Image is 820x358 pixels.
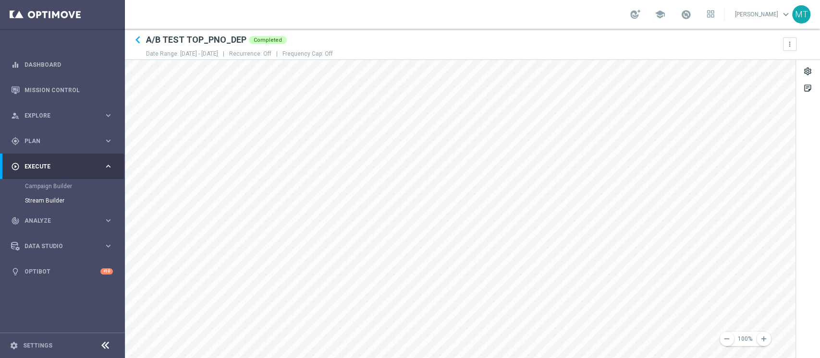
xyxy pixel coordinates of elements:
[24,113,104,119] span: Explore
[11,217,113,225] button: track_changes Analyze keyboard_arrow_right
[783,37,796,51] button: more_vert
[100,268,113,274] div: +10
[11,267,20,276] i: lightbulb
[781,9,791,20] span: keyboard_arrow_down
[792,5,810,24] div: MT
[11,137,113,145] button: gps_fixed Plan keyboard_arrow_right
[24,164,104,169] span: Execute
[803,67,812,79] div: settings
[146,50,229,58] p: Date Range: [DATE] - [DATE]
[11,86,113,94] button: Mission Control
[11,242,113,250] button: Data Studio keyboard_arrow_right
[655,9,665,20] span: school
[24,218,104,224] span: Analyze
[11,268,113,275] button: lightbulb Optibot +10
[759,334,768,343] i: add
[757,332,771,346] button: add
[11,111,20,120] i: person_search
[10,341,18,350] i: settings
[11,77,113,103] div: Mission Control
[11,242,104,251] div: Data Studio
[104,136,113,145] i: keyboard_arrow_right
[11,137,104,145] div: Plan
[104,241,113,251] i: keyboard_arrow_right
[11,216,20,225] i: track_changes
[734,7,792,22] a: [PERSON_NAME]keyboard_arrow_down
[11,162,104,171] div: Execute
[24,243,104,249] span: Data Studio
[23,343,52,348] a: Settings
[25,193,124,208] div: Stream Builder
[24,77,113,103] a: Mission Control
[131,33,145,47] i: keyboard_arrow_left
[24,52,113,77] a: Dashboard
[25,197,100,204] a: Stream Builder
[11,162,20,171] i: play_circle_outline
[11,112,113,119] button: person_search Explore keyboard_arrow_right
[25,179,124,193] div: Campaign Builder
[803,84,812,96] div: sticky_note_2
[11,216,104,225] div: Analyze
[11,163,113,170] button: play_circle_outline Execute keyboard_arrow_right
[722,334,731,343] i: remove
[11,60,20,69] i: equalizer
[726,332,764,346] button: 100%
[24,259,100,284] a: Optibot
[104,162,113,171] i: keyboard_arrow_right
[229,50,282,58] p: Recurrence: Off
[11,137,20,145] i: gps_fixed
[786,40,794,48] i: more_vert
[11,52,113,77] div: Dashboard
[218,50,229,57] span: |
[249,36,287,44] div: Completed
[11,259,113,284] div: Optibot
[104,111,113,120] i: keyboard_arrow_right
[11,111,104,120] div: Explore
[24,138,104,144] span: Plan
[720,332,734,346] button: remove
[25,182,100,190] a: Campaign Builder
[282,50,333,58] p: Frequency Cap: Off
[104,216,113,225] i: keyboard_arrow_right
[11,61,113,69] button: equalizer Dashboard
[271,50,282,57] span: |
[146,34,246,46] h2: A/B TEST TOP_PNO_DEP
